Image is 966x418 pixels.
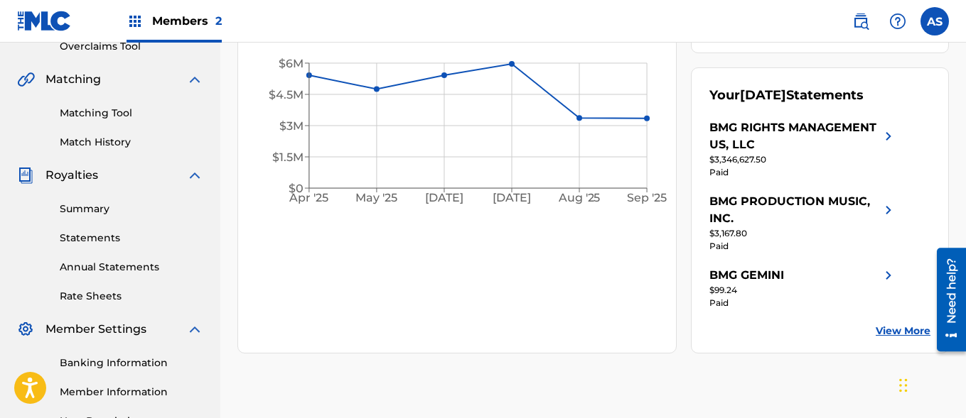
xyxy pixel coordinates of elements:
[895,350,966,418] iframe: Chat Widget
[279,119,304,133] tspan: $3M
[425,192,463,205] tspan: [DATE]
[60,106,203,121] a: Matching Tool
[152,13,222,29] span: Members
[60,231,203,246] a: Statements
[186,167,203,184] img: expand
[709,227,897,240] div: $3,167.80
[880,193,897,227] img: right chevron icon
[60,39,203,54] a: Overclaims Tool
[45,167,98,184] span: Royalties
[17,167,34,184] img: Royalties
[269,88,304,101] tspan: $4.5M
[876,324,930,339] a: View More
[852,13,869,30] img: search
[709,297,897,309] div: Paid
[628,192,667,205] tspan: Sep '25
[880,119,897,153] img: right chevron icon
[127,13,144,30] img: Top Rightsholders
[279,57,304,70] tspan: $6M
[709,166,897,179] div: Paid
[926,243,966,357] iframe: Resource Center
[709,153,897,166] div: $3,346,627.50
[60,356,203,370] a: Banking Information
[899,364,908,407] div: Drag
[60,289,203,304] a: Rate Sheets
[493,192,532,205] tspan: [DATE]
[709,193,897,253] a: BMG PRODUCTION MUSIC, INC.right chevron icon$3,167.80Paid
[709,119,897,179] a: BMG RIGHTS MANAGEMENT US, LLCright chevron icon$3,346,627.50Paid
[709,240,897,253] div: Paid
[709,267,784,284] div: BMG GEMINI
[709,284,897,297] div: $99.24
[709,86,864,105] div: Your Statements
[60,202,203,216] a: Summary
[45,71,101,88] span: Matching
[289,192,329,205] tspan: Apr '25
[215,14,222,28] span: 2
[17,321,34,338] img: Member Settings
[889,13,906,30] img: help
[186,71,203,88] img: expand
[60,135,203,150] a: Match History
[558,192,601,205] tspan: Aug '25
[709,193,880,227] div: BMG PRODUCTION MUSIC, INC.
[60,260,203,275] a: Annual Statements
[847,7,875,35] a: Public Search
[740,87,786,103] span: [DATE]
[709,267,897,309] a: BMG GEMINIright chevron icon$99.24Paid
[709,119,880,153] div: BMG RIGHTS MANAGEMENT US, LLC
[289,182,304,195] tspan: $0
[880,267,897,284] img: right chevron icon
[60,385,203,400] a: Member Information
[45,321,146,338] span: Member Settings
[884,7,912,35] div: Help
[186,321,203,338] img: expand
[17,71,35,88] img: Matching
[272,150,304,164] tspan: $1.5M
[17,11,72,31] img: MLC Logo
[921,7,949,35] div: User Menu
[356,192,398,205] tspan: May '25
